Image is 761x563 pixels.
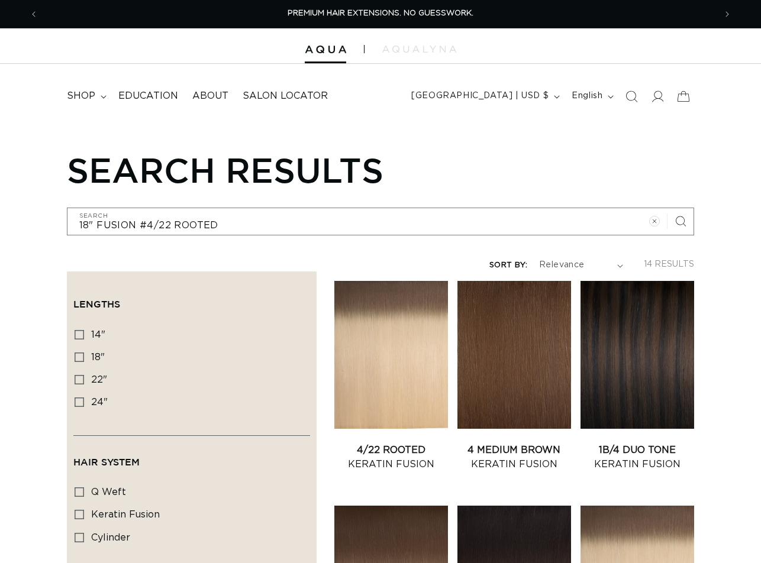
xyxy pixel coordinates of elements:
span: PREMIUM HAIR EXTENSIONS. NO GUESSWORK. [288,9,473,17]
span: English [572,90,602,102]
a: Education [111,83,185,109]
a: 1B/4 Duo Tone Keratin Fusion [581,443,694,471]
button: English [565,85,618,108]
span: Lengths [73,299,120,309]
summary: shop [60,83,111,109]
button: [GEOGRAPHIC_DATA] | USD $ [404,85,565,108]
span: Hair System [73,457,140,467]
a: About [185,83,236,109]
span: shop [67,90,95,102]
a: Salon Locator [236,83,335,109]
button: Next announcement [714,3,740,25]
img: Aqua Hair Extensions [305,46,346,54]
span: Education [118,90,178,102]
summary: Search [618,83,644,109]
a: 4/22 Rooted Keratin Fusion [334,443,448,471]
img: aqualyna.com [382,46,456,53]
span: 24" [91,397,108,407]
summary: Hair System (0 selected) [73,436,310,478]
span: 18" [91,352,105,362]
span: keratin fusion [91,510,160,519]
span: 22" [91,375,107,384]
span: [GEOGRAPHIC_DATA] | USD $ [411,90,549,102]
summary: Lengths (0 selected) [73,278,310,321]
input: Search [67,208,694,235]
span: 14 results [644,260,694,268]
button: Previous announcement [21,3,47,25]
label: Sort by: [489,261,527,269]
span: q weft [91,487,126,497]
button: Clear search term [641,208,668,234]
span: 14" [91,330,105,339]
span: cylinder [91,533,130,542]
span: About [192,90,228,102]
span: Salon Locator [243,90,328,102]
a: 4 Medium Brown Keratin Fusion [457,443,571,471]
h1: Search results [67,150,695,190]
button: Search [668,208,694,234]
